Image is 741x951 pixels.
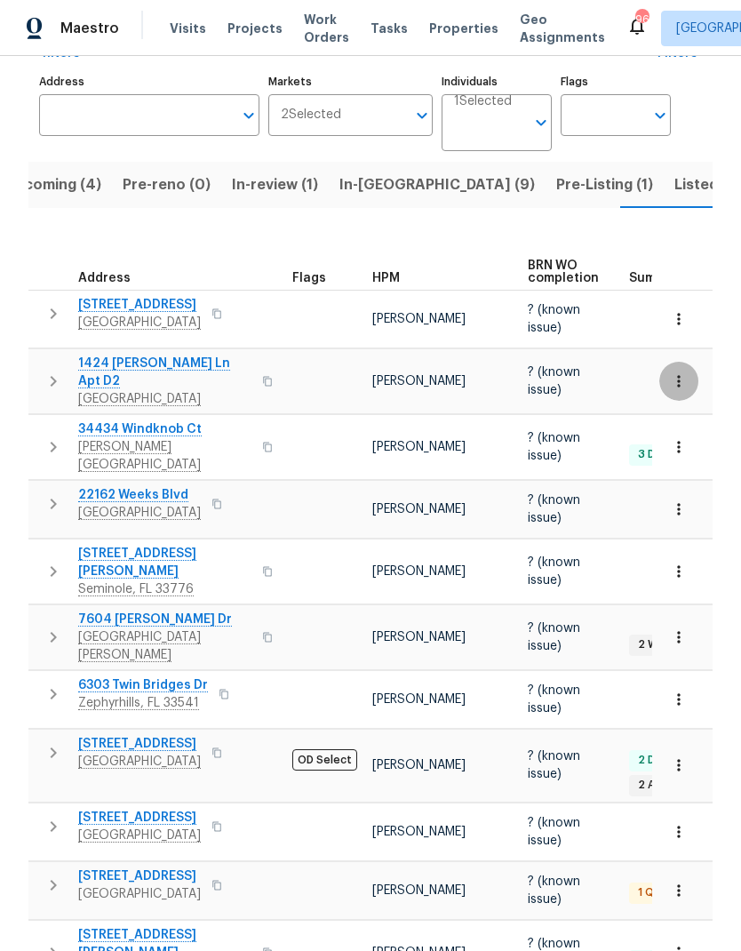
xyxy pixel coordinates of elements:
[281,108,341,123] span: 2 Selected
[372,693,466,706] span: [PERSON_NAME]
[370,22,408,35] span: Tasks
[123,172,211,197] span: Pre-reno (0)
[561,76,671,87] label: Flags
[170,20,206,37] span: Visits
[528,366,580,396] span: ? (known issue)
[631,637,673,652] span: 2 WIP
[528,750,580,780] span: ? (known issue)
[629,272,687,284] span: Summary
[60,20,119,37] span: Maestro
[631,447,682,462] span: 3 Done
[528,875,580,906] span: ? (known issue)
[454,94,512,109] span: 1 Selected
[372,441,466,453] span: [PERSON_NAME]
[4,172,101,197] span: Upcoming (4)
[556,172,653,197] span: Pre-Listing (1)
[528,556,580,587] span: ? (known issue)
[372,759,466,771] span: [PERSON_NAME]
[372,313,466,325] span: [PERSON_NAME]
[631,778,708,793] span: 2 Accepted
[528,304,580,334] span: ? (known issue)
[372,375,466,388] span: [PERSON_NAME]
[78,272,131,284] span: Address
[442,76,552,87] label: Individuals
[635,11,648,28] div: 96
[529,110,554,135] button: Open
[631,885,669,900] span: 1 QC
[372,565,466,578] span: [PERSON_NAME]
[372,884,466,897] span: [PERSON_NAME]
[292,749,357,771] span: OD Select
[528,817,580,847] span: ? (known issue)
[520,11,605,46] span: Geo Assignments
[232,172,318,197] span: In-review (1)
[304,11,349,46] span: Work Orders
[78,885,201,903] span: [GEOGRAPHIC_DATA]
[227,20,283,37] span: Projects
[410,103,434,128] button: Open
[339,172,535,197] span: In-[GEOGRAPHIC_DATA] (9)
[429,20,498,37] span: Properties
[528,622,580,652] span: ? (known issue)
[268,76,434,87] label: Markets
[528,494,580,524] span: ? (known issue)
[78,867,201,885] span: [STREET_ADDRESS]
[528,432,580,462] span: ? (known issue)
[372,503,466,515] span: [PERSON_NAME]
[528,260,599,284] span: BRN WO completion
[372,272,400,284] span: HPM
[39,76,259,87] label: Address
[648,103,673,128] button: Open
[236,103,261,128] button: Open
[372,631,466,643] span: [PERSON_NAME]
[528,684,580,715] span: ? (known issue)
[631,753,682,768] span: 2 Done
[372,826,466,838] span: [PERSON_NAME]
[292,272,326,284] span: Flags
